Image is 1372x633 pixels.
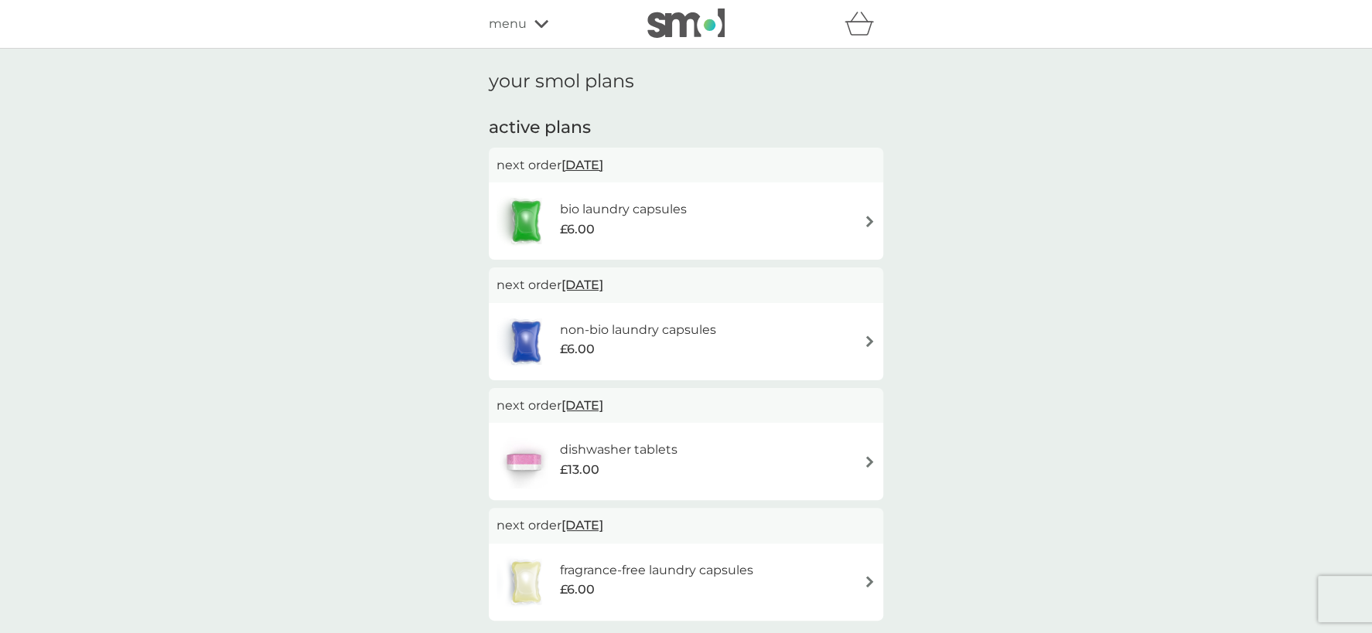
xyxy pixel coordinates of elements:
span: £6.00 [560,339,595,359]
h6: dishwasher tablets [560,440,677,460]
img: arrow right [864,456,875,468]
img: arrow right [864,335,875,347]
span: £6.00 [560,220,595,240]
span: [DATE] [561,270,603,300]
img: non-bio laundry capsules [497,315,555,369]
p: next order [497,396,875,416]
span: menu [489,14,527,34]
h6: bio laundry capsules [560,199,687,220]
span: [DATE] [561,150,603,180]
img: smol [647,9,725,38]
span: £13.00 [560,460,599,480]
h2: active plans [489,116,883,140]
h6: fragrance-free laundry capsules [560,560,753,580]
p: next order [497,516,875,536]
img: bio laundry capsules [497,194,555,248]
p: next order [497,155,875,175]
h1: your smol plans [489,70,883,93]
p: next order [497,275,875,295]
img: arrow right [864,576,875,587]
img: arrow right [864,216,875,227]
img: dishwasher tablets [497,434,551,488]
div: basket [845,9,883,39]
img: fragrance-free laundry capsules [497,555,555,609]
span: [DATE] [561,510,603,540]
span: £6.00 [560,580,595,600]
h6: non-bio laundry capsules [560,320,716,340]
span: [DATE] [561,390,603,420]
